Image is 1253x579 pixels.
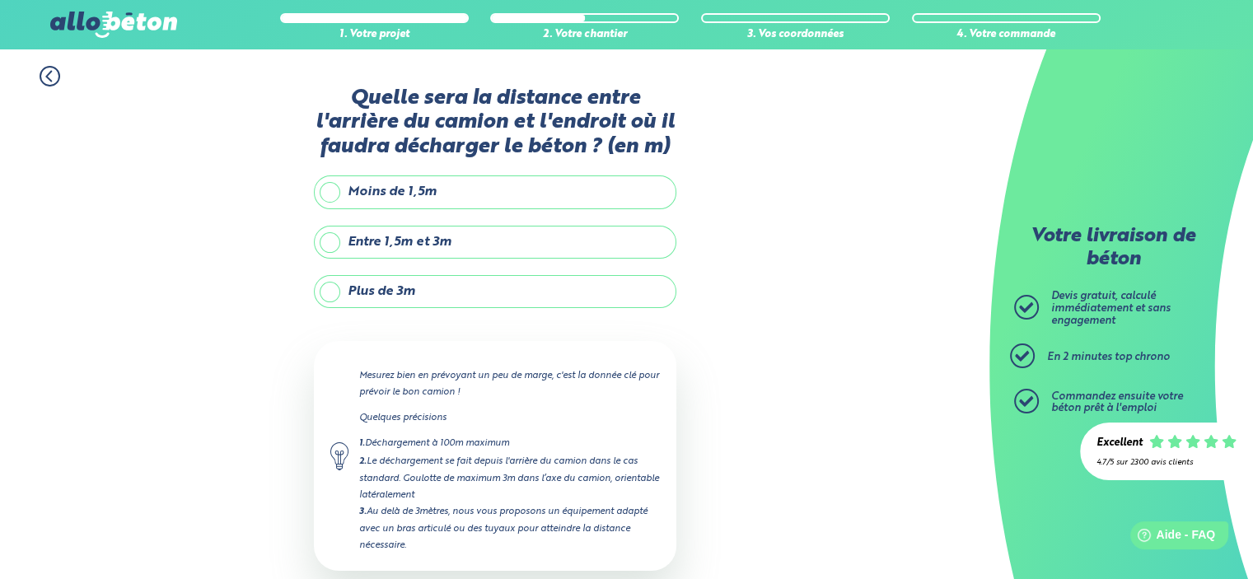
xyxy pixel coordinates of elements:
[314,86,676,159] label: Quelle sera la distance entre l'arrière du camion et l'endroit où il faudra décharger le béton ? ...
[314,175,676,208] label: Moins de 1,5m
[359,503,660,553] div: Au delà de 3mètres, nous vous proposons un équipement adapté avec un bras articulé ou des tuyaux ...
[1018,226,1208,271] p: Votre livraison de béton
[912,29,1101,41] div: 4. Votre commande
[1096,437,1143,450] div: Excellent
[1047,352,1170,362] span: En 2 minutes top chrono
[359,409,660,426] p: Quelques précisions
[314,226,676,259] label: Entre 1,5m et 3m
[1051,291,1171,325] span: Devis gratuit, calculé immédiatement et sans engagement
[50,12,177,38] img: allobéton
[359,453,660,503] div: Le déchargement se fait depuis l'arrière du camion dans le cas standard. Goulotte de maximum 3m d...
[359,367,660,400] p: Mesurez bien en prévoyant un peu de marge, c'est la donnée clé pour prévoir le bon camion !
[1106,515,1235,561] iframe: Help widget launcher
[314,275,676,308] label: Plus de 3m
[701,29,890,41] div: 3. Vos coordonnées
[359,435,660,452] div: Déchargement à 100m maximum
[490,29,679,41] div: 2. Votre chantier
[359,439,365,448] strong: 1.
[359,457,367,466] strong: 2.
[359,507,367,516] strong: 3.
[280,29,469,41] div: 1. Votre projet
[1096,458,1237,467] div: 4.7/5 sur 2300 avis clients
[1051,391,1183,414] span: Commandez ensuite votre béton prêt à l'emploi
